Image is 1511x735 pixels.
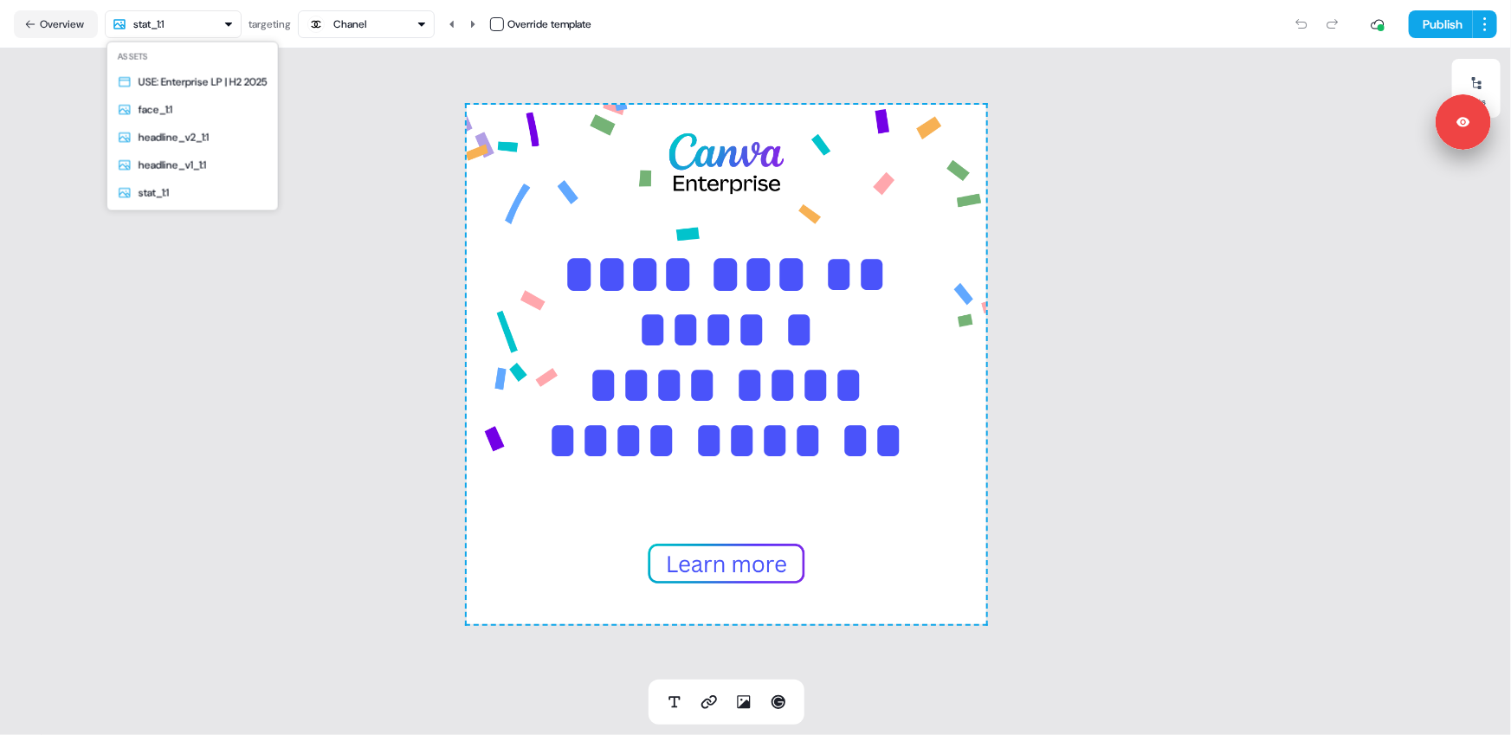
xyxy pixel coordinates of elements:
div: headline_v1_1:1 [139,157,206,174]
div: Assets [111,46,274,68]
div: USE: Enterprise LP | H2 2025 [139,74,268,91]
div: headline_v2_1:1 [139,129,209,146]
div: face_1:1 [139,101,172,119]
div: stat_1:1 [139,184,169,202]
